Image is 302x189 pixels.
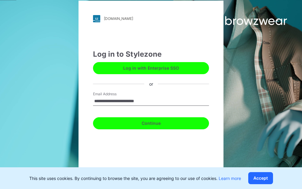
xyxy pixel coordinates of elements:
[93,15,209,22] a: [DOMAIN_NAME]
[93,91,135,97] label: Email Address
[29,175,241,181] p: This site uses cookies. By continuing to browse the site, you are agreeing to our use of cookies.
[211,15,287,26] img: browzwear-logo.e42bd6dac1945053ebaf764b6aa21510.svg
[93,49,209,60] div: Log in to Stylezone
[93,62,209,74] button: Log in with Enterprise SSO
[93,15,100,22] img: stylezone-logo.562084cfcfab977791bfbf7441f1a819.svg
[219,176,241,181] a: Learn more
[248,172,273,184] button: Accept
[93,117,209,129] button: Continue
[104,16,133,21] div: [DOMAIN_NAME]
[144,81,158,87] div: or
